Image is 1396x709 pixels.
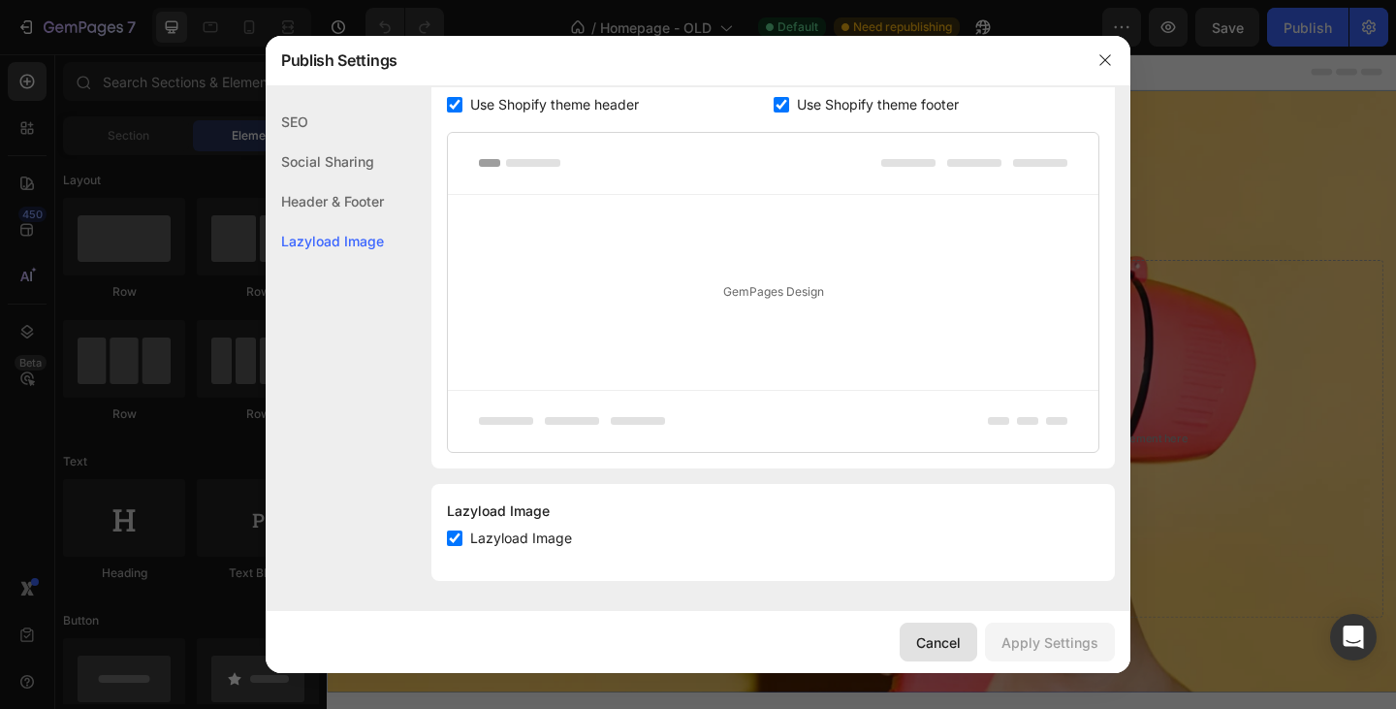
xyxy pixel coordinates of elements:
[16,461,564,532] p: The platform where products and people truly connect. Built for CPG brands seeking real insights,...
[985,623,1115,661] button: Apply Settings
[108,581,190,601] p: FOR BRANDS
[266,35,1080,85] div: Publish Settings
[448,195,1098,390] div: GemPages Design
[266,102,384,142] div: SEO
[470,527,572,550] span: Lazyload Image
[900,623,977,661] button: Cancel
[1001,632,1098,653] div: Apply Settings
[84,569,213,613] a: FOR BRANDS
[388,581,477,601] p: FOR TESTERS
[797,93,959,116] span: Use Shopify theme footer
[1330,614,1377,661] div: Open Intercom Messenger
[916,632,961,653] div: Cancel
[266,221,384,261] div: Lazyload Image
[834,410,936,426] div: Drop element here
[16,296,370,371] strong: Smarter Brands.
[365,569,500,613] a: FOR TESTERS
[470,93,639,116] span: Use Shopify theme header
[447,500,1099,523] div: Lazyload Image
[16,224,405,299] strong: Honest Feedback.
[266,142,384,181] div: Social Sharing
[16,368,450,442] strong: Happier Customers.
[266,181,384,221] div: Header & Footer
